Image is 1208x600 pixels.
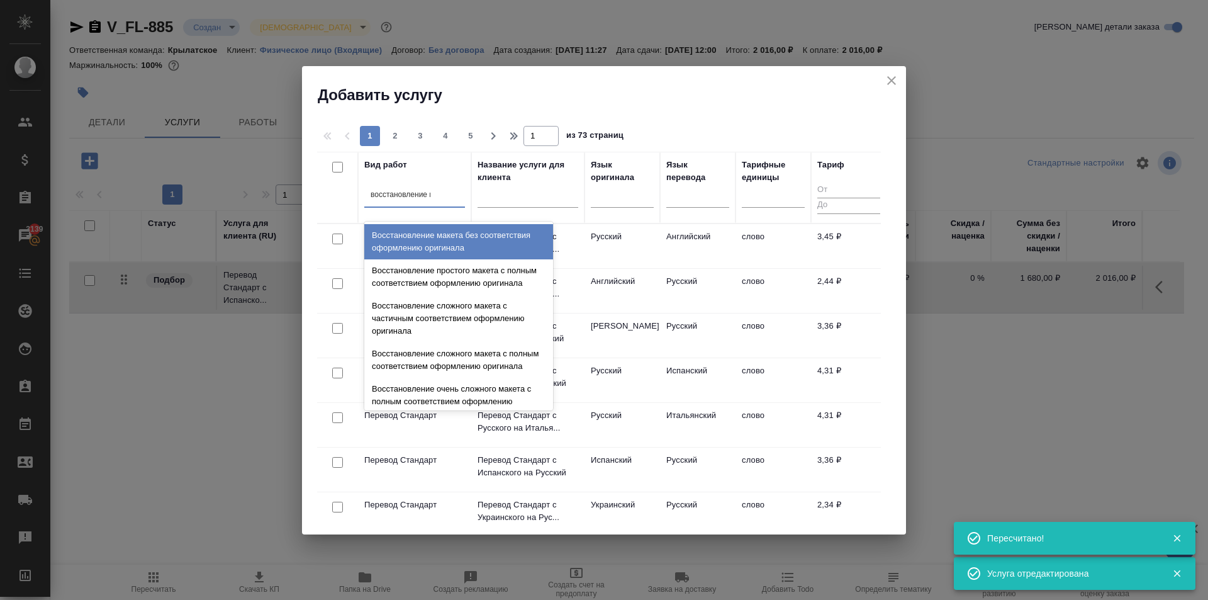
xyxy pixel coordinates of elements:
[735,314,811,358] td: слово
[478,499,578,524] p: Перевод Стандарт с Украинского на Рус...
[584,224,660,268] td: Русский
[660,224,735,268] td: Английский
[364,499,465,511] p: Перевод Стандарт
[811,269,886,313] td: 2,44 ₽
[364,409,465,422] p: Перевод Стандарт
[461,126,481,146] button: 5
[660,314,735,358] td: Русский
[566,128,624,146] span: из 73 страниц
[584,448,660,492] td: Испанский
[987,567,1153,580] div: Услуга отредактирована
[364,224,553,259] div: Восстановление макета без соответствия оформлению оригинала
[811,224,886,268] td: 3,45 ₽
[410,126,430,146] button: 3
[735,492,811,536] td: слово
[660,448,735,492] td: Русский
[987,532,1153,545] div: Пересчитано!
[817,159,844,171] div: Тариф
[385,126,405,146] button: 2
[742,159,805,184] div: Тарифные единицы
[410,130,430,142] span: 3
[735,269,811,313] td: слово
[584,269,660,313] td: Английский
[435,126,456,146] button: 4
[478,454,578,479] p: Перевод Стандарт с Испанского на Русский
[811,492,886,536] td: 2,34 ₽
[660,269,735,313] td: Русский
[364,342,553,378] div: Восстановление сложного макета с полным соответствием оформлению оригинала
[364,159,407,171] div: Вид работ
[478,159,578,184] div: Название услуги для клиента
[364,259,553,295] div: Восстановление простого макета с полным соответствием оформлению оригинала
[591,159,654,184] div: Язык оригинала
[318,85,906,105] h2: Добавить услугу
[584,314,660,358] td: [PERSON_NAME]
[364,295,553,342] div: Восстановление сложного макета с частичным соответствием оформлению оригинала
[811,448,886,492] td: 3,36 ₽
[461,130,481,142] span: 5
[817,183,880,198] input: От
[660,358,735,402] td: Испанский
[1164,568,1190,579] button: Закрыть
[385,130,405,142] span: 2
[666,159,729,184] div: Язык перевода
[811,314,886,358] td: 3,36 ₽
[660,403,735,447] td: Итальянский
[882,71,901,90] button: close
[735,358,811,402] td: слово
[1164,533,1190,544] button: Закрыть
[735,403,811,447] td: слово
[435,130,456,142] span: 4
[584,358,660,402] td: Русский
[735,448,811,492] td: слово
[364,454,465,467] p: Перевод Стандарт
[811,403,886,447] td: 4,31 ₽
[660,492,735,536] td: Русский
[817,198,880,213] input: До
[811,358,886,402] td: 4,31 ₽
[584,492,660,536] td: Украинский
[478,409,578,434] p: Перевод Стандарт с Русского на Италья...
[584,403,660,447] td: Русский
[735,224,811,268] td: слово
[364,378,553,426] div: Восстановление очень сложного макета с полным соответствием оформлению оригинала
